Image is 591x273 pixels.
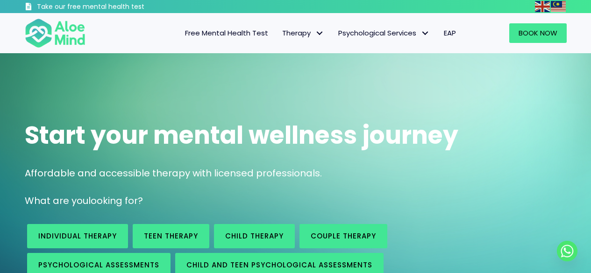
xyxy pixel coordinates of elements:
[27,224,128,248] a: Individual therapy
[133,224,209,248] a: Teen Therapy
[535,1,550,12] img: en
[25,18,85,49] img: Aloe mind Logo
[186,260,372,270] span: Child and Teen Psychological assessments
[214,224,295,248] a: Child Therapy
[311,231,376,241] span: Couple therapy
[419,27,432,40] span: Psychological Services: submenu
[509,23,567,43] a: Book Now
[275,23,331,43] a: TherapyTherapy: submenu
[331,23,437,43] a: Psychological ServicesPsychological Services: submenu
[25,118,458,152] span: Start your mental wellness journey
[313,27,327,40] span: Therapy: submenu
[519,28,557,38] span: Book Now
[98,23,463,43] nav: Menu
[535,1,551,12] a: English
[37,2,194,12] h3: Take our free mental health test
[185,28,268,38] span: Free Mental Health Test
[25,194,88,207] span: What are you
[38,260,159,270] span: Psychological assessments
[437,23,463,43] a: EAP
[144,231,198,241] span: Teen Therapy
[299,224,387,248] a: Couple therapy
[282,28,324,38] span: Therapy
[38,231,117,241] span: Individual therapy
[178,23,275,43] a: Free Mental Health Test
[88,194,143,207] span: looking for?
[338,28,430,38] span: Psychological Services
[551,1,567,12] a: Malay
[25,2,194,13] a: Take our free mental health test
[557,241,577,261] a: Whatsapp
[551,1,566,12] img: ms
[444,28,456,38] span: EAP
[25,167,567,180] p: Affordable and accessible therapy with licensed professionals.
[225,231,284,241] span: Child Therapy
